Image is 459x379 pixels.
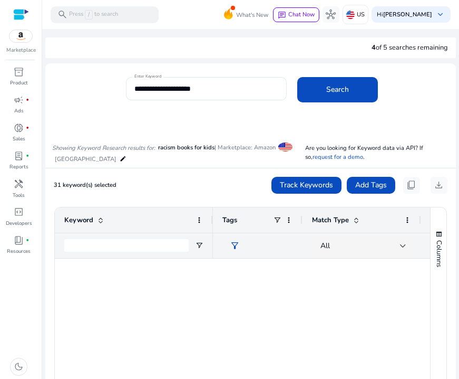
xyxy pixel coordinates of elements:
button: content_copy [403,177,420,194]
span: hub [326,10,336,20]
span: search [57,10,67,20]
p: Marketplace [6,46,36,54]
input: Keyword Filter Input [64,239,189,252]
p: Sales [13,135,25,143]
span: chat [278,11,286,20]
i: Showing Keyword Research results for: [52,144,155,152]
p: Developers [6,220,32,227]
span: 4 [372,43,376,52]
img: amazon.svg [9,30,32,43]
p: Resources [7,248,31,255]
span: fiber_manual_record [26,239,29,242]
p: Tools [13,192,25,199]
span: Track Keywords [280,179,333,191]
span: fiber_manual_record [26,98,29,101]
button: Search [297,77,378,102]
span: download [434,180,444,190]
span: dark_mode [14,362,24,372]
span: racism books for kids [158,144,214,152]
span: donut_small [14,123,24,133]
span: fiber_manual_record [26,126,29,129]
mat-label: Enter Keyword [134,73,162,79]
div: of 5 searches remaining [372,43,448,53]
span: handyman [14,179,24,189]
p: Ads [14,107,24,115]
p: Press to search [69,10,118,20]
span: code_blocks [14,207,24,217]
span: inventory_2 [14,67,24,77]
span: fiber_manual_record [26,154,29,157]
span: Tags [222,215,237,225]
span: All [320,241,330,251]
button: chatChat Now [273,7,319,22]
a: request for a demo [312,153,363,161]
span: book_4 [14,235,24,245]
span: Add Tags [355,179,387,191]
span: lab_profile [14,151,24,161]
p: Product [10,79,28,87]
p: Are you looking for Keyword data via API? If so, . [305,144,449,162]
button: Add Tags [347,177,395,194]
img: us.svg [346,11,355,19]
span: filter_alt [230,241,240,251]
span: Match Type [312,215,349,225]
span: | Marketplace: Amazon [214,144,276,152]
span: What's New [236,6,268,24]
p: Hi [377,12,432,17]
button: Track Keywords [271,177,341,194]
mat-icon: edit [119,154,126,164]
p: US [357,5,365,24]
span: / [85,10,93,20]
span: keyboard_arrow_down [435,10,445,20]
span: campaign [14,95,24,105]
span: [GEOGRAPHIC_DATA] [55,155,116,163]
span: 31 keyword(s) selected [54,181,116,189]
span: Columns [434,240,444,267]
span: Keyword [64,215,93,225]
p: Reports [9,163,28,170]
b: [PERSON_NAME] [383,11,432,18]
span: Chat Now [288,11,315,18]
span: content_copy [406,180,416,190]
button: download [431,177,447,194]
button: hub [323,6,339,23]
button: Open Filter Menu [195,241,203,250]
span: Search [326,84,349,95]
